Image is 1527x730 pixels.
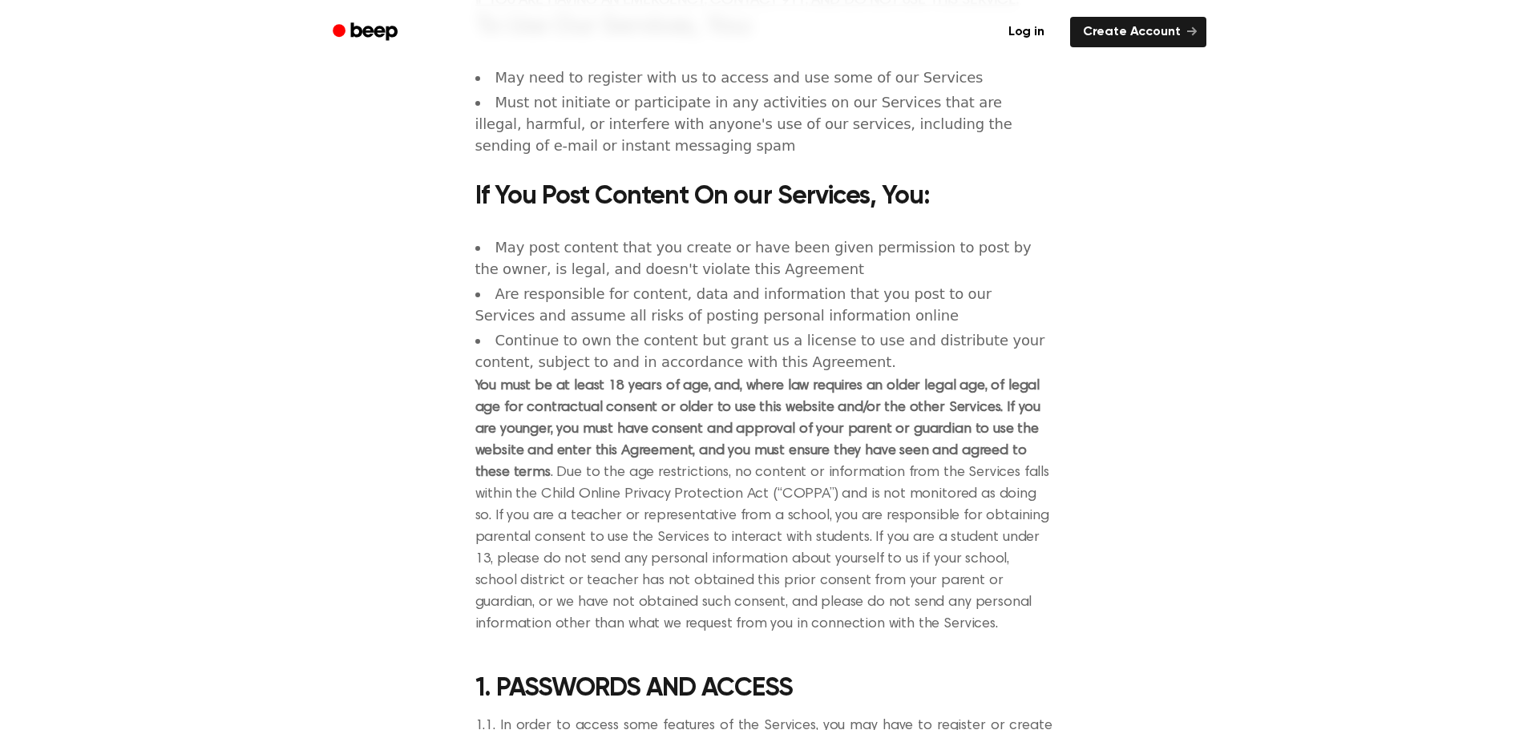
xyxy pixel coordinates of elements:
[475,329,1052,373] li: Continue to own the content but grant us a license to use and distribute your content, subject to...
[475,236,1052,280] li: May post content that you create or have been given permission to post by the owner, is legal, an...
[475,379,1041,480] strong: You must be at least 18 years of age, and, where law requires an older legal age, of legal age fo...
[475,67,1052,88] li: May need to register with us to access and use some of our Services
[475,91,1052,156] li: Must not initiate or participate in any activities on our Services that are illegal, harmful, or ...
[475,376,1052,635] p: . Due to the age restrictions, no content or information from the Services falls within the Child...
[1070,17,1206,47] a: Create Account
[321,17,412,48] a: Beep
[475,283,1052,326] li: Are responsible for content, data and information that you post to our Services and assume all ri...
[475,182,1052,211] h3: If You Post Content On our Services, You:
[992,14,1060,50] a: Log in
[475,674,1052,703] h2: 1. PASSWORDS AND ACCESS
